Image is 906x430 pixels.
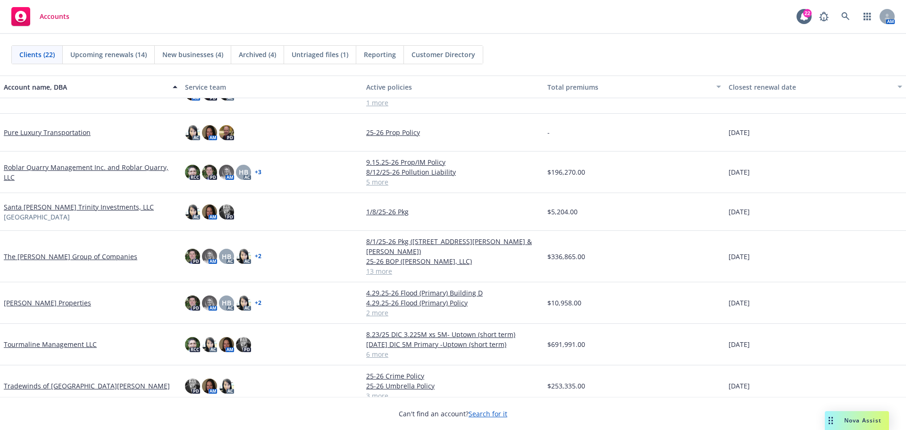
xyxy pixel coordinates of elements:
[185,165,200,180] img: photo
[4,162,177,182] a: Roblar Quarry Management Inc. and Roblar Quarry, LLC
[8,3,73,30] a: Accounts
[825,411,837,430] div: Drag to move
[366,177,540,187] a: 5 more
[40,13,69,20] span: Accounts
[729,207,750,217] span: [DATE]
[366,308,540,318] a: 2 more
[219,125,234,140] img: photo
[729,381,750,391] span: [DATE]
[4,381,170,391] a: Tradewinds of [GEOGRAPHIC_DATA][PERSON_NAME]
[185,125,200,140] img: photo
[547,381,585,391] span: $253,335.00
[4,298,91,308] a: [PERSON_NAME] Properties
[729,252,750,261] span: [DATE]
[255,300,261,306] a: + 2
[19,50,55,59] span: Clients (22)
[255,253,261,259] a: + 2
[858,7,877,26] a: Switch app
[202,204,217,219] img: photo
[185,295,200,311] img: photo
[366,329,540,339] a: 8.23/25 DIC 3.225M xs 5M- Uptown (short term)
[411,50,475,59] span: Customer Directory
[4,252,137,261] a: The [PERSON_NAME] Group of Companies
[729,339,750,349] span: [DATE]
[255,169,261,175] a: + 3
[222,298,231,308] span: HB
[185,82,359,92] div: Service team
[547,127,550,137] span: -
[4,202,154,212] a: Santa [PERSON_NAME] Trinity Investments, LLC
[185,204,200,219] img: photo
[366,82,540,92] div: Active policies
[185,249,200,264] img: photo
[4,212,70,222] span: [GEOGRAPHIC_DATA]
[202,125,217,140] img: photo
[366,266,540,276] a: 13 more
[366,339,540,349] a: [DATE] DIC 5M Primary -Uptown (short term)
[844,416,881,424] span: Nova Assist
[202,295,217,311] img: photo
[547,298,581,308] span: $10,958.00
[239,50,276,59] span: Archived (4)
[547,167,585,177] span: $196,270.00
[836,7,855,26] a: Search
[366,349,540,359] a: 6 more
[202,249,217,264] img: photo
[729,167,750,177] span: [DATE]
[547,252,585,261] span: $336,865.00
[239,167,248,177] span: HB
[366,98,540,108] a: 1 more
[222,252,231,261] span: HB
[364,50,396,59] span: Reporting
[814,7,833,26] a: Report a Bug
[185,337,200,352] img: photo
[202,337,217,352] img: photo
[202,165,217,180] img: photo
[825,411,889,430] button: Nova Assist
[547,82,711,92] div: Total premiums
[547,339,585,349] span: $691,991.00
[219,165,234,180] img: photo
[729,127,750,137] span: [DATE]
[219,379,234,394] img: photo
[366,298,540,308] a: 4.29.25-26 Flood (Primary) Policy
[236,295,251,311] img: photo
[202,379,217,394] img: photo
[366,391,540,401] a: 3 more
[544,76,725,98] button: Total premiums
[162,50,223,59] span: New businesses (4)
[366,371,540,381] a: 25-26 Crime Policy
[236,337,251,352] img: photo
[236,249,251,264] img: photo
[729,298,750,308] span: [DATE]
[292,50,348,59] span: Untriaged files (1)
[219,204,234,219] img: photo
[4,127,91,137] a: Pure Luxury Transportation
[366,157,540,167] a: 9.15.25-26 Prop/IM Policy
[399,409,507,419] span: Can't find an account?
[366,236,540,256] a: 8/1/25-26 Pkg ([STREET_ADDRESS][PERSON_NAME] & [PERSON_NAME])
[366,381,540,391] a: 25-26 Umbrella Policy
[725,76,906,98] button: Closest renewal date
[366,288,540,298] a: 4.29.25-26 Flood (Primary) Building D
[729,82,892,92] div: Closest renewal date
[219,337,234,352] img: photo
[362,76,544,98] button: Active policies
[803,9,812,17] div: 22
[366,207,540,217] a: 1/8/25-26 Pkg
[4,82,167,92] div: Account name, DBA
[366,256,540,266] a: 25-26 BOP ([PERSON_NAME], LLC)
[4,339,97,349] a: Tourmaline Management LLC
[366,127,540,137] a: 25-26 Prop Policy
[469,409,507,418] a: Search for it
[366,167,540,177] a: 8/12/25-26 Pollution Liability
[547,207,578,217] span: $5,204.00
[70,50,147,59] span: Upcoming renewals (14)
[185,379,200,394] img: photo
